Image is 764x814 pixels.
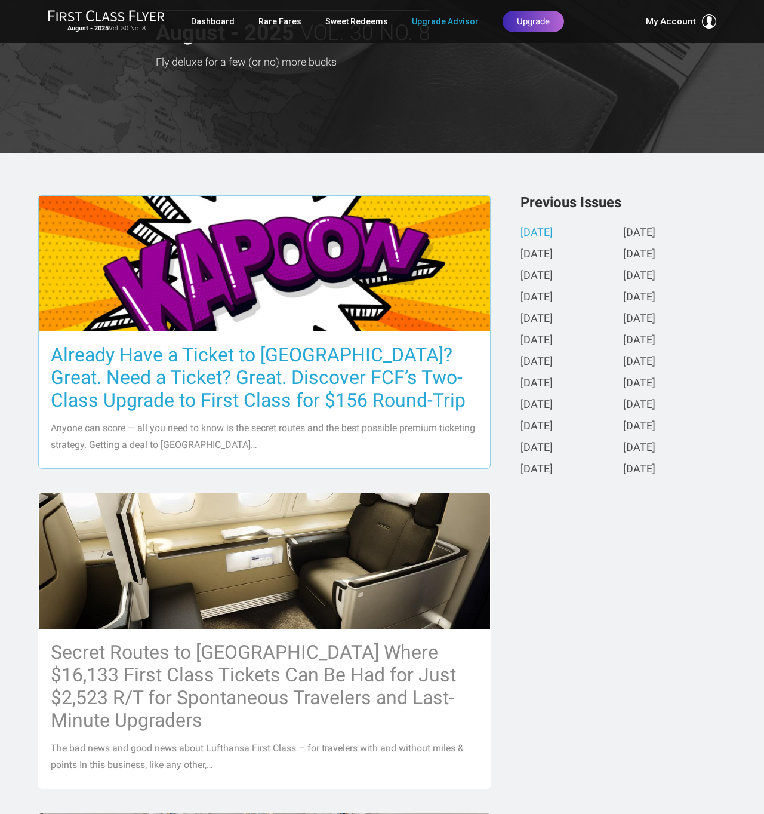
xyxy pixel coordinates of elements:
a: [DATE] [623,270,655,282]
a: [DATE] [520,399,553,411]
a: [DATE] [623,399,655,411]
a: Upgrade [503,11,564,32]
a: [DATE] [623,313,655,325]
a: Dashboard [191,11,235,32]
a: [DATE] [623,356,655,368]
a: [DATE] [623,420,655,433]
a: Sweet Redeems [325,11,388,32]
a: [DATE] [623,442,655,454]
p: The bad news and good news about Lufthansa First Class – for travelers with and without miles & p... [51,740,478,773]
img: First Class Flyer [48,10,165,22]
a: [DATE] [623,291,655,304]
h3: Secret Routes to [GEOGRAPHIC_DATA] Where $16,133 First Class Tickets Can Be Had for Just $2,523 R... [51,641,478,732]
a: [DATE] [520,291,553,304]
a: [DATE] [623,377,655,390]
a: [DATE] [520,248,553,261]
a: [DATE] [623,248,655,261]
a: [DATE] [520,227,553,239]
h3: Fly deluxe for a few (or no) more bucks [156,56,667,68]
small: Vol. 30 No. 8 [48,24,165,33]
a: Already Have a Ticket to [GEOGRAPHIC_DATA]? Great. Need a Ticket? Great. Discover FCF’s Two-Class... [38,195,491,469]
a: [DATE] [520,313,553,325]
button: My Account [646,14,716,29]
h3: Already Have a Ticket to [GEOGRAPHIC_DATA]? Great. Need a Ticket? Great. Discover FCF’s Two-Class... [51,343,478,411]
p: Anyone can score — all you need to know is the secret routes and the best possible premium ticket... [51,420,478,453]
span: My Account [646,14,696,29]
a: [DATE] [520,334,553,347]
a: [DATE] [520,463,553,476]
a: Secret Routes to [GEOGRAPHIC_DATA] Where $16,133 First Class Tickets Can Be Had for Just $2,523 R... [38,493,491,789]
a: [DATE] [623,334,655,347]
a: First Class FlyerAugust - 2025Vol. 30 No. 8 [48,10,165,33]
h2: Vol. 30 No. 8 [156,10,430,45]
a: [DATE] [520,356,553,368]
a: [DATE] [520,270,553,282]
a: [DATE] [520,420,553,433]
h3: Previous Issues [520,195,726,210]
a: [DATE] [623,227,655,239]
a: Upgrade Advisor [412,11,479,32]
a: [DATE] [520,442,553,454]
a: [DATE] [623,463,655,476]
strong: August - 2025 [156,21,294,45]
strong: August - 2025 [67,24,109,32]
a: [DATE] [520,377,553,390]
a: Rare Fares [258,11,301,32]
